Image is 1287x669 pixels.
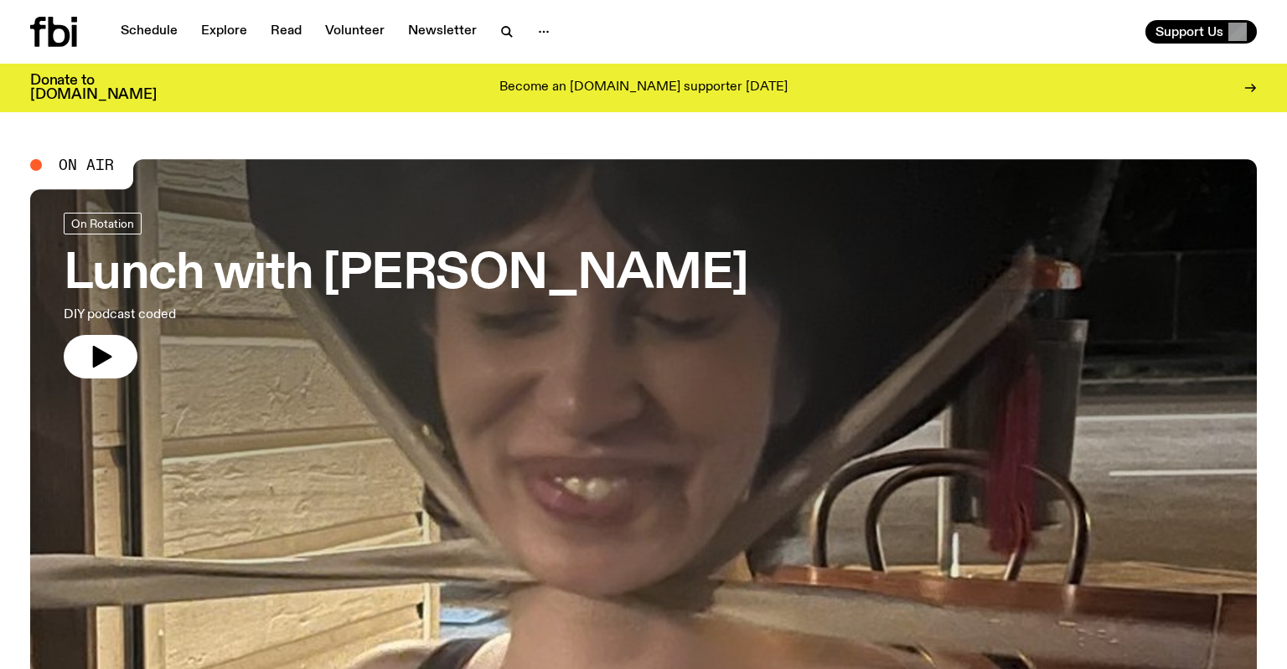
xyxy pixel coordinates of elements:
[1155,24,1223,39] span: Support Us
[64,251,748,298] h3: Lunch with [PERSON_NAME]
[398,20,487,44] a: Newsletter
[499,80,788,95] p: Become an [DOMAIN_NAME] supporter [DATE]
[111,20,188,44] a: Schedule
[64,213,748,378] a: Lunch with [PERSON_NAME]DIY podcast coded
[71,217,134,229] span: On Rotation
[64,305,493,325] p: DIY podcast coded
[64,213,142,234] a: On Rotation
[59,157,114,172] span: On Air
[315,20,395,44] a: Volunteer
[1145,20,1257,44] button: Support Us
[30,74,157,102] h3: Donate to [DOMAIN_NAME]
[191,20,257,44] a: Explore
[261,20,312,44] a: Read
